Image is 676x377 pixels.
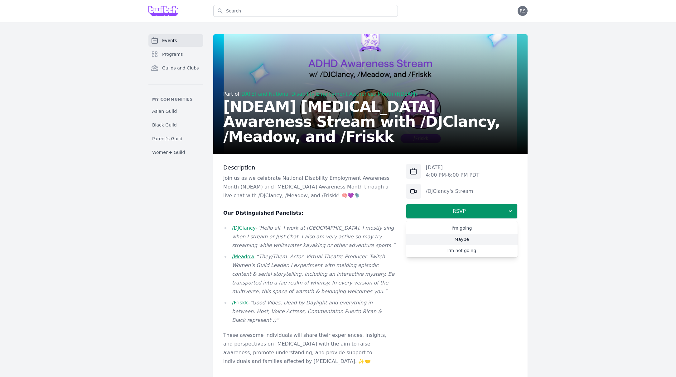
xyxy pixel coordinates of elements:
[148,119,203,131] a: Black Guild
[232,300,382,323] em: “Good Vibes, Dead by Daylight and everything in between. Host, Voice Actress, Commentator. Puerto...
[223,331,396,366] p: These awesome individuals will share their experiences, insights, and perspectives on [MEDICAL_DA...
[148,106,203,117] a: Asian Guild
[152,122,177,128] span: Black Guild
[213,5,398,17] input: Search
[406,221,518,257] div: RSVP
[152,108,177,114] span: Asian Guild
[148,34,203,158] nav: Sidebar
[223,90,518,98] div: Part of
[223,174,396,200] p: Join us as we celebrate National Disability Employment Awareness Month (NDEAM) and [MEDICAL_DATA]...
[406,245,518,256] a: I'm not going
[239,91,417,97] a: [DATE] and National Disability Employment Awareness Month (NDEAM)
[148,48,203,60] a: Programs
[223,99,518,144] h2: [NDEAM] [MEDICAL_DATA] Awareness Stream with /DJClancy, /Meadow, and /Friskk
[232,300,248,306] a: /Friskk
[148,147,203,158] a: Women+ Guild
[162,51,183,57] span: Programs
[406,234,518,245] a: Maybe
[162,37,177,44] span: Events
[411,208,507,215] span: RSVP
[518,6,528,16] button: RS
[406,222,518,234] a: I'm going
[426,171,480,179] p: 4:00 PM - 6:00 PM PDT
[232,254,394,294] em: “They/Them. Actor. Virtual Theatre Producer. Twitch Women's Guild Leader. I experiment with meldi...
[223,210,303,216] strong: Our Distinguished Panelists:
[520,9,526,13] span: RS
[232,225,256,231] a: /DJClancy
[148,133,203,144] a: Parent's Guild
[148,62,203,74] a: Guilds and Clubs
[223,298,396,325] li: -
[232,225,395,248] em: “Hello all. I work at [GEOGRAPHIC_DATA]. I mostly sing when I stream or Just Chat. I also am very...
[232,254,254,260] a: /Meadow
[148,97,203,102] p: My communities
[152,149,185,155] span: Women+ Guild
[148,34,203,47] a: Events
[152,136,182,142] span: Parent's Guild
[223,164,396,171] h3: Description
[162,65,199,71] span: Guilds and Clubs
[223,252,396,296] li: -
[426,188,473,194] a: /DJClancy's Stream
[406,204,518,219] button: RSVP
[223,224,396,250] li: -
[148,6,178,16] img: Grove
[426,164,480,171] p: [DATE]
